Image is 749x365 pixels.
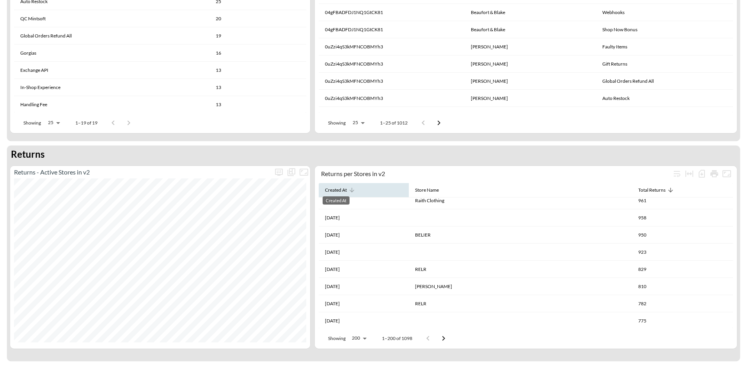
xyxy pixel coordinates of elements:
div: Print [708,167,721,180]
div: 25 [44,118,63,128]
div: Created At [325,185,347,195]
th: Beaufort & Blake [465,4,596,21]
th: LINDA FARROW [465,73,596,90]
span: Display settings [273,166,285,178]
p: 1–19 of 19 [75,119,98,126]
th: Mar 2024 [319,244,409,261]
button: Fullscreen [298,166,310,178]
th: Dec 2024 [319,261,409,278]
th: 20 [209,10,306,27]
th: 829 [632,261,733,278]
p: Showing [328,119,346,126]
div: Returns per Stores in v2 [321,170,671,177]
th: 13 [209,79,306,96]
span: Total Returns [638,185,676,195]
th: 0uZzi4qS3kMFNCOBMYh3 [319,38,465,55]
div: Wrap text [671,167,683,180]
th: 0uZzi4qS3kMFNCOBMYh3 [319,55,465,73]
th: LINDA FARROW [465,90,596,107]
p: Returns [11,147,44,161]
th: Shop Now Bonus [596,21,733,38]
th: 04gFBADFDJ1NQ1GtCK81 [319,21,465,38]
p: Returns - Active Stores in v2 [10,167,273,177]
th: RELR [409,261,632,278]
div: Total Returns [638,185,666,195]
th: LINDA FARROW [465,107,596,124]
th: Global Orders Refund All [14,27,209,45]
p: 1–25 of 1012 [380,119,408,126]
th: 13 [209,96,306,113]
button: more [273,166,285,178]
p: Showing [23,119,41,126]
th: 923 [632,244,733,261]
p: Showing [328,335,346,342]
th: BELIER [409,226,632,244]
th: 13 [209,62,306,79]
th: Handling Fee [14,96,209,113]
th: In-Shop Experience [14,79,209,96]
th: Exchange API [14,62,209,79]
th: 950 [632,226,733,244]
th: RELR [409,295,632,312]
div: Show chart as table [285,166,298,178]
th: Gorgias [14,45,209,62]
th: Apr 2025 [319,295,409,312]
th: Aug 2025 [319,192,409,209]
div: Toggle table layout between fixed and auto (default: auto) [683,167,696,180]
th: 958 [632,209,733,226]
th: 961 [632,192,733,209]
button: Go to next page [431,115,447,131]
th: 810 [632,278,733,295]
th: 0uZzi4qS3kMFNCOBMYh3 [319,90,465,107]
th: Raith Clothing [409,192,632,209]
th: Auto Restock [596,90,733,107]
th: Jul 2025 [319,226,409,244]
th: 16 [209,45,306,62]
div: 200 [349,333,369,343]
span: Created At [325,185,357,195]
div: Created At [323,196,350,205]
div: 25 [349,118,367,128]
th: 775 [632,312,733,329]
th: 0uZzi4qS3kMFNCOBMYh3 [319,107,465,124]
div: Number of rows selected for download: 1098 [696,167,708,180]
th: LINDA FARROW [465,38,596,55]
button: Go to next page [436,331,451,346]
th: Global Orders Refund All [596,73,733,90]
th: Faulty Items [596,38,733,55]
button: Fullscreen [721,167,733,180]
div: Store Name [415,185,439,195]
th: 04gFBADFDJ1NQ1GtCK81 [319,4,465,21]
th: Beaufort & Blake [465,21,596,38]
th: Apr 2024 [319,312,409,329]
th: Webhooks [596,4,733,21]
p: 1–200 of 1098 [382,335,412,342]
th: 0uZzi4qS3kMFNCOBMYh3 [319,73,465,90]
th: Samuel Windsor [409,278,632,295]
th: QC Mintsoft [14,10,209,27]
th: May 2024 [319,209,409,226]
th: Gift Returns [596,55,733,73]
th: QC CSV [596,107,733,124]
th: LINDA FARROW [465,55,596,73]
th: 19 [209,27,306,45]
span: Store Name [415,185,449,195]
th: Jul 2025 [319,278,409,295]
th: 782 [632,295,733,312]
